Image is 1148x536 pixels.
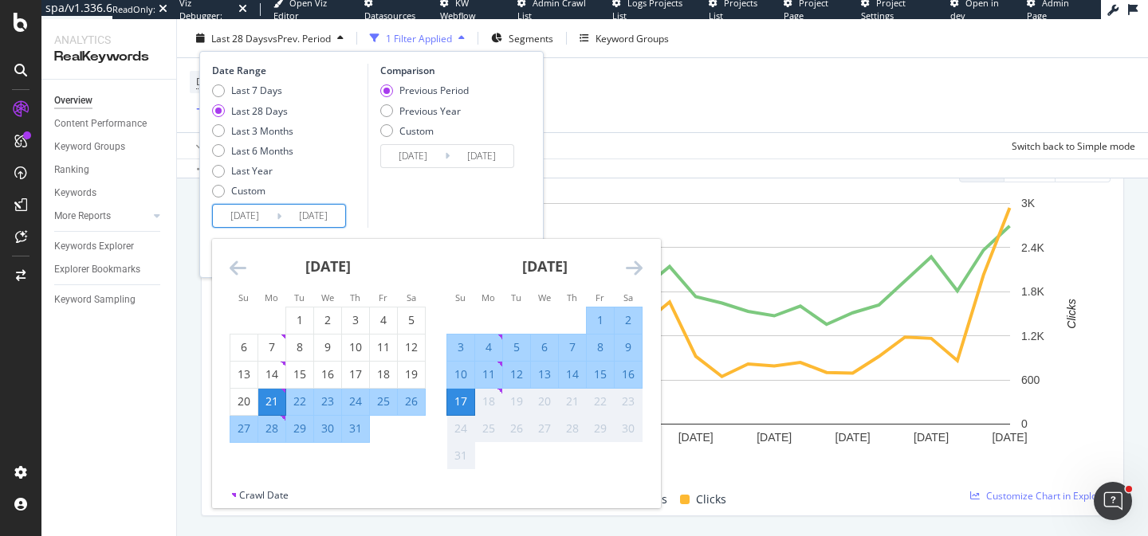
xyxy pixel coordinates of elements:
[503,366,530,382] div: 12
[314,421,341,436] div: 30
[370,393,397,409] div: 25
[342,339,369,355] div: 10
[587,421,614,436] div: 29
[370,312,397,328] div: 4
[1021,197,1036,209] text: 3K
[54,261,140,278] div: Explorer Bookmarks
[54,261,165,278] a: Explorer Bookmarks
[258,388,286,415] td: Selected as start date. Monday, July 21, 2025
[286,415,314,442] td: Selected. Tuesday, July 29, 2025
[314,307,342,334] td: Choose Wednesday, July 2, 2025 as your check-in date. It’s available.
[587,388,615,415] td: Not available. Friday, August 22, 2025
[587,339,614,355] div: 8
[757,431,792,444] text: [DATE]
[214,195,1099,471] svg: A chart.
[286,334,314,361] td: Choose Tuesday, July 8, 2025 as your check-in date. It’s available.
[54,238,165,255] a: Keywords Explorer
[314,415,342,442] td: Selected. Wednesday, July 30, 2025
[212,239,660,488] div: Calendar
[447,415,475,442] td: Not available. Sunday, August 24, 2025
[475,339,502,355] div: 4
[286,307,314,334] td: Choose Tuesday, July 1, 2025 as your check-in date. It’s available.
[398,366,425,382] div: 19
[485,25,560,51] button: Segments
[380,123,469,137] div: Custom
[587,334,615,361] td: Selected. Friday, August 8, 2025
[380,64,519,77] div: Comparison
[587,366,614,382] div: 15
[559,366,586,382] div: 14
[398,339,425,355] div: 12
[482,291,495,303] small: Mo
[1065,299,1078,328] text: Clicks
[54,115,165,132] a: Content Performance
[615,421,642,436] div: 30
[522,256,568,276] strong: [DATE]
[567,291,577,303] small: Th
[596,291,604,303] small: Fr
[380,84,469,97] div: Previous Period
[475,334,503,361] td: Selected. Monday, August 4, 2025
[54,291,165,308] a: Keyword Sampling
[538,291,551,303] small: We
[559,393,586,409] div: 21
[364,25,471,51] button: 1 Filter Applied
[54,291,136,308] div: Keyword Sampling
[342,421,369,436] div: 31
[54,48,163,66] div: RealKeywords
[559,361,587,388] td: Selected. Thursday, August 14, 2025
[399,84,469,97] div: Previous Period
[231,84,282,97] div: Last 7 Days
[342,334,370,361] td: Choose Thursday, July 10, 2025 as your check-in date. It’s available.
[54,92,165,109] a: Overview
[475,366,502,382] div: 11
[447,339,474,355] div: 3
[1021,241,1044,254] text: 2.4K
[615,312,642,328] div: 2
[615,366,642,382] div: 16
[294,291,305,303] small: Tu
[196,75,226,88] span: Device
[447,393,474,409] div: 17
[286,421,313,436] div: 29
[286,393,313,409] div: 22
[503,361,531,388] td: Selected. Tuesday, August 12, 2025
[342,388,370,415] td: Selected. Thursday, July 24, 2025
[213,205,277,227] input: Start Date
[381,145,445,167] input: Start Date
[531,388,559,415] td: Not available. Wednesday, August 20, 2025
[386,31,452,45] div: 1 Filter Applied
[230,334,258,361] td: Choose Sunday, July 6, 2025 as your check-in date. It’s available.
[447,388,475,415] td: Selected as end date. Sunday, August 17, 2025
[398,307,426,334] td: Choose Saturday, July 5, 2025 as your check-in date. It’s available.
[596,31,669,45] div: Keyword Groups
[54,185,96,201] div: Keywords
[678,431,714,444] text: [DATE]
[531,334,559,361] td: Selected. Wednesday, August 6, 2025
[286,361,314,388] td: Choose Tuesday, July 15, 2025 as your check-in date. It’s available.
[350,291,360,303] small: Th
[231,164,273,178] div: Last Year
[370,366,397,382] div: 18
[399,123,434,137] div: Custom
[265,291,278,303] small: Mo
[503,388,531,415] td: Not available. Tuesday, August 19, 2025
[212,144,293,158] div: Last 6 Months
[398,312,425,328] div: 5
[370,339,397,355] div: 11
[258,421,285,436] div: 28
[407,291,416,303] small: Sa
[286,339,313,355] div: 8
[587,312,614,328] div: 1
[398,334,426,361] td: Choose Saturday, July 12, 2025 as your check-in date. It’s available.
[54,208,149,225] a: More Reports
[342,361,370,388] td: Choose Thursday, July 17, 2025 as your check-in date. It’s available.
[398,393,425,409] div: 26
[587,307,615,334] td: Selected. Friday, August 1, 2025
[559,339,586,355] div: 7
[615,393,642,409] div: 23
[321,291,334,303] small: We
[992,431,1027,444] text: [DATE]
[559,388,587,415] td: Not available. Thursday, August 21, 2025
